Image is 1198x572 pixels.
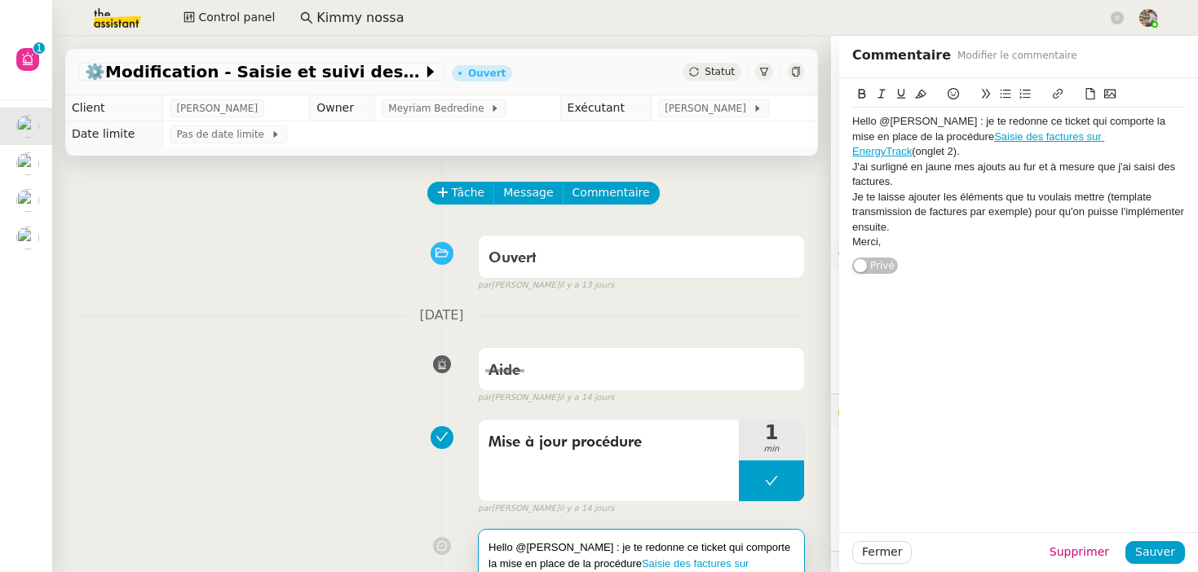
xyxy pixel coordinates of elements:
[452,183,485,202] span: Tâche
[478,502,492,516] span: par
[478,279,614,293] small: [PERSON_NAME]
[852,44,951,67] span: Commentaire
[478,279,492,293] span: par
[852,114,1185,159] div: Hello @[PERSON_NAME] : je te redonne ce ticket qui comporte la mise en place de la procédure (ong...
[85,64,422,80] span: ⚙️Modification - Saisie et suivi des devis sur [DATE] (temporaire)
[852,257,898,274] button: Privé
[1125,541,1185,564] button: Sauver
[572,183,650,202] span: Commentaire
[478,502,614,516] small: [PERSON_NAME]
[739,442,804,456] span: min
[1050,543,1109,561] span: Supprimer
[36,42,42,57] p: 1
[1135,543,1175,561] span: Sauver
[838,401,944,420] span: 🔐
[838,244,922,263] span: ⚙️
[468,68,506,78] div: Ouvert
[870,257,895,274] span: Privé
[705,66,735,77] span: Statut
[559,502,615,516] span: il y a 14 jours
[198,8,275,27] span: Control panel
[488,251,537,266] span: Ouvert
[1040,541,1119,564] button: Supprimer
[65,95,163,121] td: Client
[559,391,615,405] span: il y a 14 jours
[16,227,39,249] img: users%2FHIWaaSoTa5U8ssS5t403NQMyZZE3%2Favatar%2Fa4be050e-05fa-4f28-bbe7-e7e8e4788720
[665,100,752,117] span: [PERSON_NAME]
[852,235,1185,249] div: Merci,
[176,100,258,117] span: [PERSON_NAME]
[65,121,163,147] td: Date limite
[16,115,39,138] img: users%2FHIWaaSoTa5U8ssS5t403NQMyZZE3%2Favatar%2Fa4be050e-05fa-4f28-bbe7-e7e8e4788720
[16,152,39,175] img: users%2FHIWaaSoTa5U8ssS5t403NQMyZZE3%2Favatar%2Fa4be050e-05fa-4f28-bbe7-e7e8e4788720
[503,183,553,202] span: Message
[1139,9,1157,27] img: 388bd129-7e3b-4cb1-84b4-92a3d763e9b7
[33,42,45,54] nz-badge-sup: 1
[559,279,615,293] span: il y a 13 jours
[852,541,912,564] button: Fermer
[478,391,614,405] small: [PERSON_NAME]
[488,430,729,455] span: Mise à jour procédure
[831,394,1198,426] div: 🔐Données client
[478,391,492,405] span: par
[176,126,270,143] span: Pas de date limite
[427,182,495,205] button: Tâche
[174,7,285,29] button: Control panel
[16,189,39,212] img: users%2FHIWaaSoTa5U8ssS5t403NQMyZZE3%2Favatar%2Fa4be050e-05fa-4f28-bbe7-e7e8e4788720
[563,182,660,205] button: Commentaire
[957,47,1077,64] span: Modifier le commentaire
[852,160,1185,190] div: J'ai surligné en jaune mes ajouts au fur et à mesure que j'ai saisi des factures.
[852,190,1185,235] div: Je te laisse ajouter les éléments que tu voulais mettre (template transmission de factures par ex...
[739,423,804,442] span: 1
[560,95,652,121] td: Exécutant
[316,7,1107,29] input: Rechercher
[862,543,902,561] span: Fermer
[493,182,563,205] button: Message
[406,305,476,327] span: [DATE]
[388,100,490,117] span: Meyriam Bedredine
[488,363,520,378] span: Aide
[310,95,375,121] td: Owner
[831,238,1198,270] div: ⚙️Procédures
